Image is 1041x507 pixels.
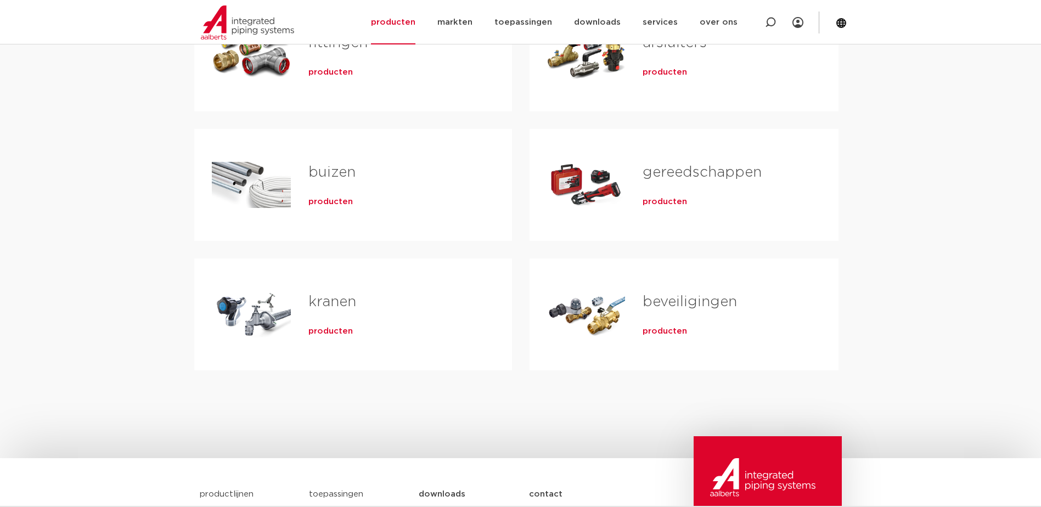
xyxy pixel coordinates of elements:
a: afsluiters [643,36,707,50]
a: producten [643,67,687,78]
a: gereedschappen [643,165,762,179]
a: producten [308,196,353,207]
a: producten [308,67,353,78]
a: beveiligingen [643,295,737,309]
a: producten [308,326,353,337]
a: kranen [308,295,356,309]
a: productlijnen [200,490,254,498]
a: producten [643,196,687,207]
a: buizen [308,165,356,179]
a: toepassingen [309,490,363,498]
a: fittingen [308,36,368,50]
a: producten [643,326,687,337]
